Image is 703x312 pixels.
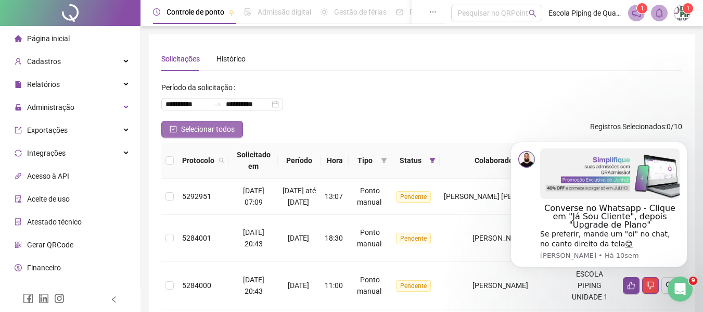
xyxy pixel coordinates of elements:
[243,228,264,248] span: [DATE] 20:43
[27,34,70,43] span: Página inicial
[444,155,546,166] span: Colaborador
[666,281,674,290] span: search
[229,143,278,179] th: Solicitado em
[655,8,664,18] span: bell
[15,149,22,157] span: sync
[627,281,635,290] span: like
[27,126,68,134] span: Exportações
[561,262,619,309] td: ESCOLA PIPING UNIDADE 1
[472,281,528,290] span: [PERSON_NAME]
[288,281,309,290] span: [DATE]
[182,192,211,201] span: 5292951
[632,8,641,18] span: notification
[637,3,647,14] sup: 1
[590,122,665,131] span: Registros Selecionados
[395,155,425,166] span: Status
[357,228,381,248] span: Ponto manual
[278,143,321,179] th: Período
[689,277,697,285] span: 9
[27,80,60,89] span: Relatórios
[170,126,177,133] span: check-square
[182,234,211,242] span: 5284001
[27,241,73,249] span: Gerar QRCode
[153,8,160,16] span: clock-circle
[396,280,431,292] span: Pendente
[216,53,246,65] div: Histórico
[288,234,309,242] span: [DATE]
[357,186,381,206] span: Ponto manual
[668,277,693,302] iframe: Intercom live chat
[243,186,264,206] span: [DATE] 07:09
[529,9,536,17] span: search
[686,5,690,12] span: 1
[495,126,703,284] iframe: Intercom notifications mensagem
[27,218,82,226] span: Atestado técnico
[181,123,235,135] span: Selecionar todos
[161,79,239,96] label: Período da solicitação
[244,8,251,16] span: file-done
[39,293,49,304] span: linkedin
[228,9,235,16] span: pushpin
[683,3,693,14] sup: Atualize o seu contato no menu Meus Dados
[674,5,690,21] img: 11034
[27,264,61,272] span: Financeiro
[167,8,224,16] span: Controle de ponto
[357,276,381,295] span: Ponto manual
[27,103,74,111] span: Administração
[15,127,22,134] span: export
[325,192,343,201] span: 13:07
[27,286,80,295] span: Central de ajuda
[15,104,22,111] span: lock
[353,155,377,166] span: Tipo
[27,57,61,66] span: Cadastros
[641,5,644,12] span: 1
[213,100,222,108] span: swap-right
[27,149,66,157] span: Integrações
[379,153,389,168] span: filter
[427,153,438,168] span: filter
[161,53,200,65] div: Solicitações
[429,157,436,164] span: filter
[15,81,22,88] span: file
[15,195,22,203] span: audit
[15,58,22,65] span: user-add
[548,7,622,19] span: Escola Piping de Qualificação Profissional
[54,293,65,304] span: instagram
[219,157,225,164] span: search
[410,8,450,16] span: Painel do DP
[321,143,349,179] th: Hora
[283,186,316,206] span: [DATE] até [DATE]
[444,192,557,201] span: [PERSON_NAME] [PERSON_NAME]
[216,153,227,168] span: search
[213,100,222,108] span: to
[182,281,211,290] span: 5284000
[23,293,33,304] span: facebook
[15,218,22,226] span: solution
[321,8,328,16] span: sun
[15,264,22,271] span: dollar
[27,172,69,180] span: Acesso à API
[334,8,387,16] span: Gestão de férias
[161,121,243,138] button: Selecionar todos
[646,281,655,290] span: dislike
[396,191,431,203] span: Pendente
[325,281,343,290] span: 11:00
[15,35,22,42] span: home
[15,172,22,180] span: api
[396,233,431,244] span: Pendente
[429,8,437,16] span: ellipsis
[243,276,264,295] span: [DATE] 20:43
[15,241,22,248] span: qrcode
[381,157,387,164] span: filter
[258,8,311,16] span: Admissão digital
[396,8,403,16] span: dashboard
[27,195,70,203] span: Aceite de uso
